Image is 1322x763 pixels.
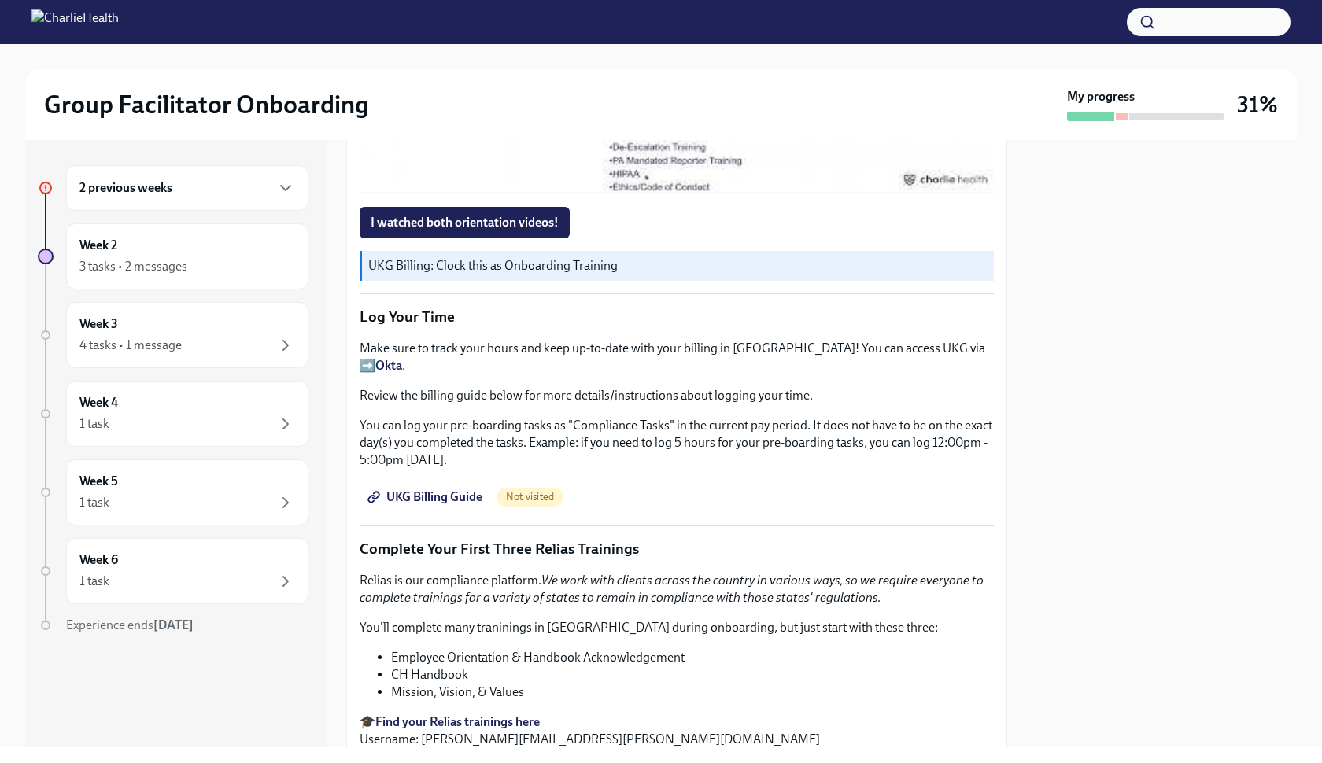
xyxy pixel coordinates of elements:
[360,340,994,374] p: Make sure to track your hours and keep up-to-date with your billing in [GEOGRAPHIC_DATA]! You can...
[79,551,118,569] h6: Week 6
[360,573,984,605] em: We work with clients across the country in various ways, so we require everyone to complete train...
[391,684,994,701] li: Mission, Vision, & Values
[368,257,988,275] p: UKG Billing: Clock this as Onboarding Training
[38,223,308,289] a: Week 23 tasks • 2 messages
[375,714,540,729] a: Find your Relias trainings here
[79,337,182,354] div: 4 tasks • 1 message
[1067,88,1135,105] strong: My progress
[360,387,994,404] p: Review the billing guide below for more details/instructions about logging your time.
[38,538,308,604] a: Week 61 task
[360,417,994,469] p: You can log your pre-boarding tasks as "Compliance Tasks" in the current pay period. It does not ...
[153,617,194,632] strong: [DATE]
[38,459,308,525] a: Week 51 task
[391,649,994,666] li: Employee Orientation & Handbook Acknowledgement
[79,315,118,333] h6: Week 3
[44,89,369,120] h2: Group Facilitator Onboarding
[79,394,118,411] h6: Week 4
[38,302,308,368] a: Week 34 tasks • 1 message
[497,491,563,503] span: Not visited
[79,573,109,590] div: 1 task
[360,572,994,606] p: Relias is our compliance platform.
[360,539,994,559] p: Complete Your First Three Relias Trainings
[371,489,482,505] span: UKG Billing Guide
[391,666,994,684] li: CH Handbook
[1237,90,1278,119] h3: 31%
[360,207,570,238] button: I watched both orientation videos!
[375,358,402,373] a: Okta
[371,215,559,230] span: I watched both orientation videos!
[79,258,187,275] div: 3 tasks • 2 messages
[360,619,994,636] p: You'll complete many traninings in [GEOGRAPHIC_DATA] during onboarding, but just start with these...
[79,237,117,254] h6: Week 2
[79,494,109,511] div: 1 task
[79,179,172,197] h6: 2 previous weeks
[360,481,493,513] a: UKG Billing Guide
[66,617,194,632] span: Experience ends
[31,9,119,35] img: CharlieHealth
[79,473,118,490] h6: Week 5
[66,165,308,211] div: 2 previous weeks
[360,307,994,327] p: Log Your Time
[79,415,109,433] div: 1 task
[38,381,308,447] a: Week 41 task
